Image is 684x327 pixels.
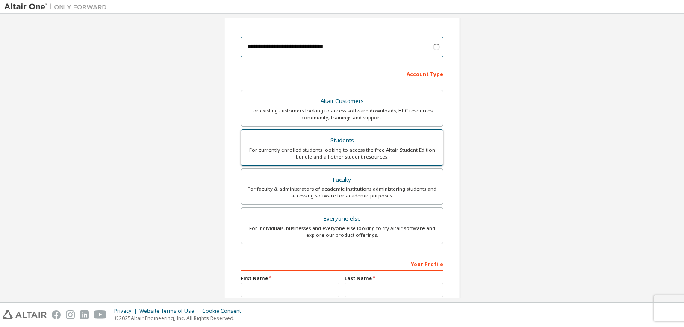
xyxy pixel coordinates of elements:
label: First Name [241,275,339,282]
div: Altair Customers [246,95,438,107]
img: altair_logo.svg [3,310,47,319]
div: Students [246,135,438,147]
div: For faculty & administrators of academic institutions administering students and accessing softwa... [246,186,438,199]
img: instagram.svg [66,310,75,319]
div: Website Terms of Use [139,308,202,315]
p: © 2025 Altair Engineering, Inc. All Rights Reserved. [114,315,246,322]
div: For currently enrolled students looking to access the free Altair Student Edition bundle and all ... [246,147,438,160]
img: youtube.svg [94,310,106,319]
div: Faculty [246,174,438,186]
div: For existing customers looking to access software downloads, HPC resources, community, trainings ... [246,107,438,121]
div: Account Type [241,67,443,80]
label: Last Name [345,275,443,282]
div: Cookie Consent [202,308,246,315]
div: Privacy [114,308,139,315]
div: Your Profile [241,257,443,271]
img: facebook.svg [52,310,61,319]
img: Altair One [4,3,111,11]
div: For individuals, businesses and everyone else looking to try Altair software and explore our prod... [246,225,438,239]
div: Everyone else [246,213,438,225]
img: linkedin.svg [80,310,89,319]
